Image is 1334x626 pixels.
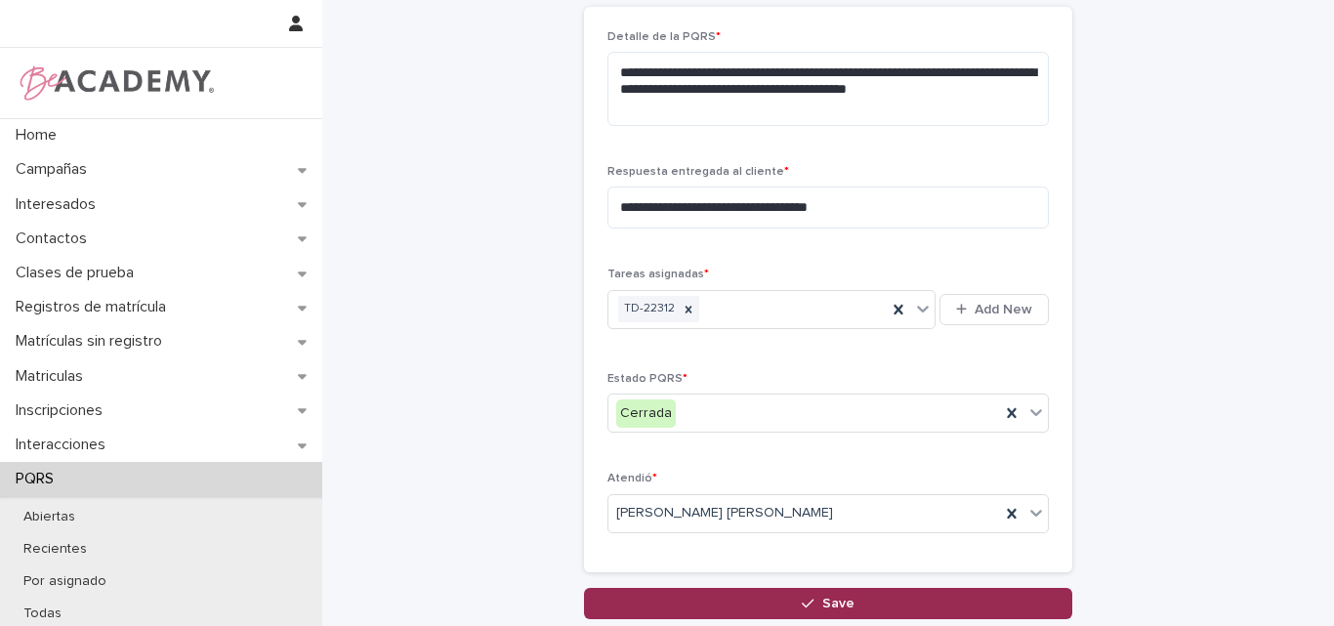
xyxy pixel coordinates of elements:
[607,269,709,280] span: Tareas asignadas
[822,597,855,610] span: Save
[8,436,121,454] p: Interacciones
[8,195,111,214] p: Interesados
[16,63,216,103] img: WPrjXfSUmiLcdUfaYY4Q
[8,509,91,525] p: Abiertas
[607,373,688,385] span: Estado PQRS
[616,399,676,428] div: Cerrada
[616,503,833,523] span: [PERSON_NAME] [PERSON_NAME]
[8,401,118,420] p: Inscripciones
[8,367,99,386] p: Matriculas
[8,541,103,558] p: Recientes
[8,573,122,590] p: Por asignado
[8,126,72,145] p: Home
[939,294,1049,325] button: Add New
[607,473,657,484] span: Atendió
[975,303,1032,316] span: Add New
[8,160,103,179] p: Campañas
[8,605,77,622] p: Todas
[8,230,103,248] p: Contactos
[8,264,149,282] p: Clases de prueba
[607,31,721,43] span: Detalle de la PQRS
[8,298,182,316] p: Registros de matrícula
[8,332,178,351] p: Matrículas sin registro
[607,166,789,178] span: Respuesta entregada al cliente
[584,588,1072,619] button: Save
[618,296,678,322] div: TD-22312
[8,470,69,488] p: PQRS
